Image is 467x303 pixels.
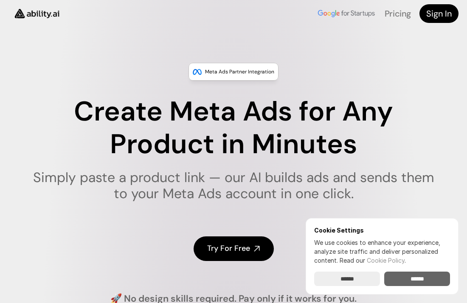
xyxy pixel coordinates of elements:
a: Try For Free [194,236,274,261]
a: Sign In [419,4,459,23]
h4: Sign In [426,8,452,20]
a: Cookie Policy [367,257,405,264]
h4: Try For Free [207,243,250,254]
h1: Create Meta Ads for Any Product in Minutes [27,95,440,161]
p: We use cookies to enhance your experience, analyze site traffic and deliver personalized content. [314,238,450,265]
h1: Simply paste a product link — our AI builds ads and sends them to your Meta Ads account in one cl... [27,169,440,202]
a: Pricing [385,8,411,19]
p: Meta Ads Partner Integration [205,67,274,76]
h6: Cookie Settings [314,227,450,234]
span: Read our . [340,257,406,264]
